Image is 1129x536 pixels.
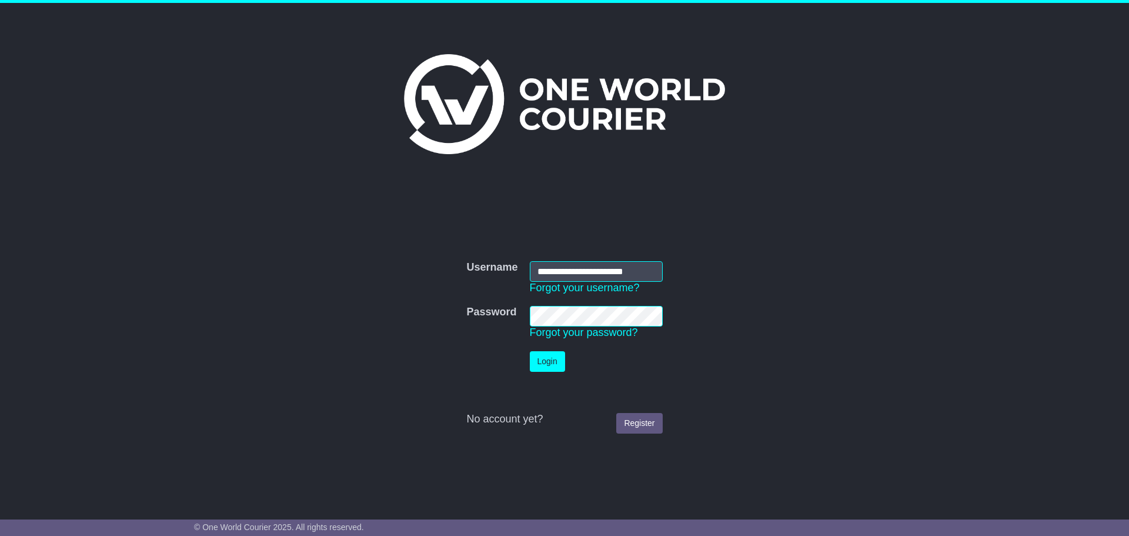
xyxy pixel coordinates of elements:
span: © One World Courier 2025. All rights reserved. [194,522,364,532]
label: Username [466,261,517,274]
img: One World [404,54,725,154]
button: Login [530,351,565,372]
div: No account yet? [466,413,662,426]
a: Register [616,413,662,434]
a: Forgot your username? [530,282,640,294]
label: Password [466,306,516,319]
a: Forgot your password? [530,327,638,338]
